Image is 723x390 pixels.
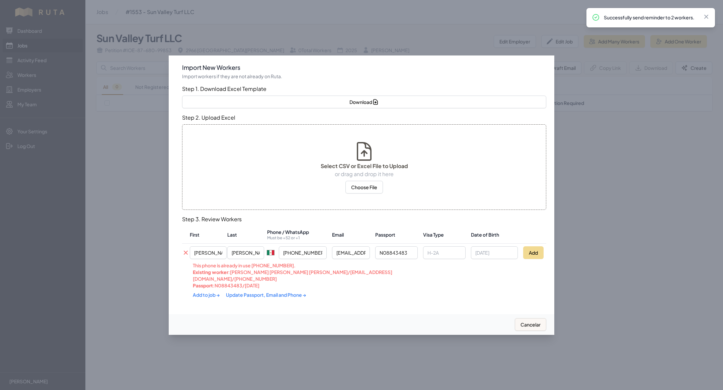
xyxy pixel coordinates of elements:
input: Enter phone number [279,246,327,259]
p: Import workers if they are not already on Ruta. [182,73,546,80]
th: This phone is already in use [PHONE_NUMBER]. [182,262,468,303]
th: Visa Type [420,226,469,244]
h3: Step 3. Review Workers [182,215,546,223]
b: Passport [193,282,213,288]
th: Last [227,226,264,244]
button: Add [523,246,544,259]
div: : [PERSON_NAME] [PERSON_NAME] [PERSON_NAME] / [EMAIL_ADDRESS][DOMAIN_NAME] / [PHONE_NUMBER] : N08... [193,269,463,301]
button: Cancelar [515,318,546,331]
th: Phone / WhatsApp [264,226,329,244]
th: Email [329,226,373,244]
b: Existing worker [193,269,228,275]
th: Date of Birth [468,226,520,244]
h3: Step 2. Upload Excel [182,114,546,122]
p: Select CSV or Excel File to Upload [321,162,408,170]
th: First [189,226,227,244]
p: or drag and drop it here [321,170,408,178]
p: Must be +52 or +1 [267,235,327,241]
th: Passport [373,226,420,244]
p: Successfully send reminder to 2 workers. [604,14,698,21]
h3: Step 1. Download Excel Template [182,85,546,93]
button: Download [182,96,546,108]
button: Choose File [345,181,383,193]
h3: Import New Workers [182,63,546,72]
a: Update Passport, Email and Phone → [226,292,306,298]
a: Add to job → [193,292,221,298]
